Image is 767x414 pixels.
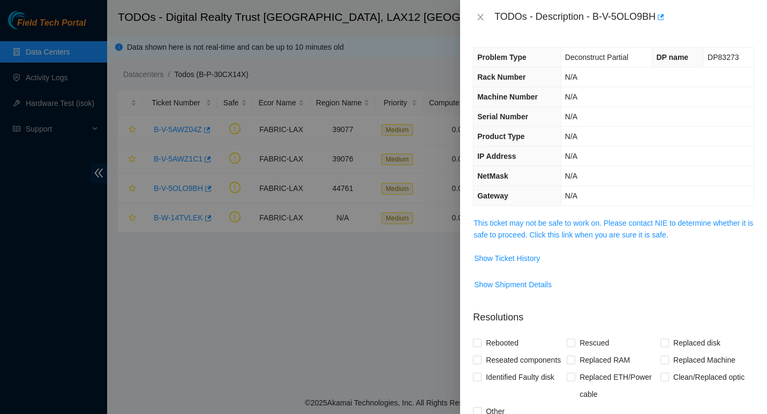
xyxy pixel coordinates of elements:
span: Rebooted [482,334,523,351]
span: Deconstruct Partial [565,53,628,62]
span: Rack Number [477,73,525,81]
span: N/A [565,73,577,81]
span: Replaced ETH/Power cable [575,369,660,403]
span: Show Ticket History [474,252,540,264]
span: Problem Type [477,53,527,62]
span: N/A [565,93,577,101]
span: Replaced Machine [669,351,740,369]
span: IP Address [477,152,516,160]
span: N/A [565,132,577,141]
span: Show Shipment Details [474,279,552,290]
span: close [476,13,485,21]
button: Close [473,12,488,22]
span: N/A [565,152,577,160]
span: Clean/Replaced optic [669,369,749,386]
span: N/A [565,112,577,121]
span: Replaced disk [669,334,725,351]
span: N/A [565,191,577,200]
span: N/A [565,172,577,180]
p: Resolutions [473,302,754,325]
span: NetMask [477,172,508,180]
span: Gateway [477,191,508,200]
span: Replaced RAM [575,351,634,369]
span: Product Type [477,132,524,141]
span: Serial Number [477,112,528,121]
div: TODOs - Description - B-V-5OLO9BH [494,9,754,26]
span: Identified Faulty disk [482,369,559,386]
a: This ticket may not be safe to work on. Please contact NIE to determine whether it is safe to pro... [473,219,753,239]
span: DP name [656,53,688,62]
span: Rescued [575,334,613,351]
span: Reseated components [482,351,565,369]
button: Show Shipment Details [473,276,552,293]
button: Show Ticket History [473,250,540,267]
span: DP83273 [708,53,739,62]
span: Machine Number [477,93,538,101]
